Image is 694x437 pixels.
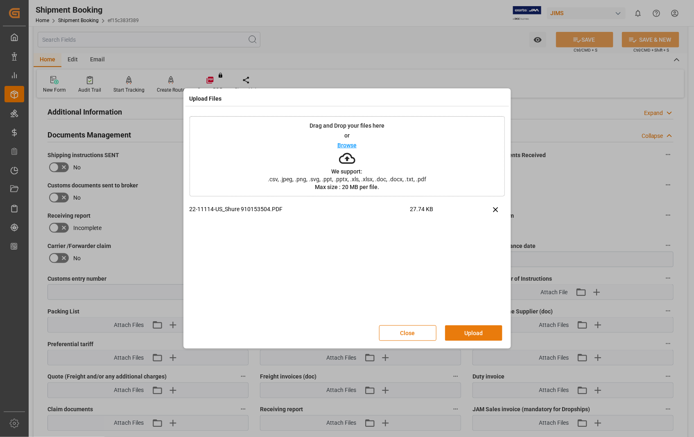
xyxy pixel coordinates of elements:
span: .csv, .jpeg, .png, .svg, .ppt, .pptx, .xls, .xlsx, .doc, .docx, .txt, .pdf [262,176,432,182]
p: We support: [332,169,363,174]
p: Max size : 20 MB per file. [315,184,379,190]
p: 22-11114-US_Shure 910153504.PDF [190,205,410,214]
h4: Upload Files [190,95,222,103]
button: Upload [445,325,502,341]
p: Browse [337,142,357,148]
p: Drag and Drop your files here [310,123,384,128]
p: or [344,133,350,138]
button: Close [379,325,436,341]
span: 27.74 KB [410,205,466,219]
div: Drag and Drop your files hereorBrowseWe support:.csv, .jpeg, .png, .svg, .ppt, .pptx, .xls, .xlsx... [190,116,505,196]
